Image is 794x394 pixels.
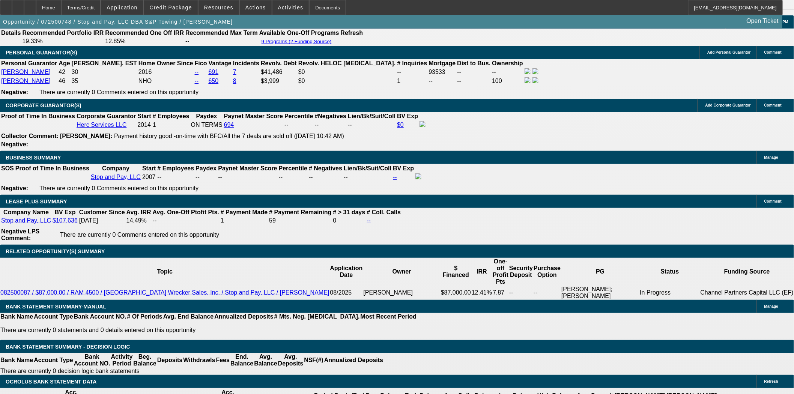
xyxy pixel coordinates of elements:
td: [PERSON_NAME] [363,286,441,300]
b: Paynet Master Score [224,113,283,119]
th: Recommended Max Term [185,29,258,37]
div: -- [309,174,342,180]
b: # Employees [157,165,194,171]
b: Negative: [1,141,28,147]
b: Home Owner Since [138,60,193,66]
span: PERSONAL GUARANTOR(S) [6,50,77,56]
div: -- [218,174,277,180]
td: 12.41% [471,286,492,300]
b: Paydex [196,113,217,119]
td: -- [457,77,491,85]
td: -- [429,77,456,85]
th: Beg. Balance [133,353,156,367]
td: $41,486 [260,68,297,76]
b: # Inquiries [397,60,427,66]
td: -- [343,173,392,181]
th: PG [561,258,639,286]
a: Herc Services LLC [77,122,126,128]
b: Lien/Bk/Suit/Coll [344,165,391,171]
th: # Mts. Neg. [MEDICAL_DATA]. [274,313,360,320]
td: -- [397,68,427,76]
th: Bank Account NO. [74,353,111,367]
button: Actions [240,0,272,15]
td: 46 [58,77,70,85]
td: -- [533,286,561,300]
th: Deposits [157,353,183,367]
td: -- [509,286,533,300]
td: -- [195,173,217,181]
th: Security Deposit [509,258,533,286]
button: Credit Package [144,0,198,15]
span: Activities [278,5,304,11]
b: # Coll. Calls [367,209,401,215]
b: Company Name [3,209,49,215]
span: BUSINESS SUMMARY [6,155,61,161]
th: Annualized Deposits [214,313,274,320]
span: Bank Statement Summary - Decision Logic [6,344,130,350]
button: 9 Programs (2 Funding Source) [259,38,334,45]
b: Revolv. Debt [261,60,297,66]
b: Start [142,165,156,171]
span: Refresh [764,379,778,383]
td: 2007 [142,173,156,181]
span: OCROLUS BANK STATEMENT DATA [6,379,96,385]
td: 7.87 [492,286,509,300]
b: Paynet Master Score [218,165,277,171]
b: # > 31 days [333,209,365,215]
th: Fees [216,353,230,367]
b: Avg. One-Off Ptofit Pts. [153,209,219,215]
th: Details [1,29,21,37]
a: -- [367,217,371,224]
th: Activity Period [111,353,133,367]
a: -- [393,174,397,180]
span: Credit Package [150,5,192,11]
td: 19.33% [22,38,104,45]
td: 1 [397,77,427,85]
b: Customer Since [79,209,125,215]
td: Channel Partners Capital LLC (EF) [700,286,794,300]
b: # Employees [153,113,189,119]
b: [PERSON_NAME]: [60,133,113,139]
b: Age [59,60,70,66]
td: 1 [152,121,190,129]
td: -- [457,68,491,76]
b: Start [137,113,151,119]
td: 2014 [137,121,151,129]
b: BV Exp [393,165,414,171]
b: BV Exp [397,113,418,119]
span: Actions [245,5,266,11]
div: -- [279,174,307,180]
b: Negative: [1,89,28,95]
button: Activities [272,0,309,15]
a: 650 [209,78,219,84]
td: $0 [298,77,396,85]
span: Comment [764,103,782,107]
b: # Payment Made [221,209,268,215]
b: Negative LPS Comment: [1,228,39,241]
b: Vantage [209,60,232,66]
th: End. Balance [230,353,254,367]
th: Avg. Balance [254,353,277,367]
b: Ownership [492,60,523,66]
span: Opportunity / 072500748 / Stop and Pay, LLC DBA S&P Towing / [PERSON_NAME] [3,19,233,25]
td: ON TERMS [191,121,223,129]
td: 100 [492,77,523,85]
th: Most Recent Period [360,313,417,320]
th: Avg. Deposits [278,353,304,367]
th: Funding Source [700,258,794,286]
a: Open Ticket [744,15,782,27]
span: Payment history good -on-time with BFC/All the 7 deals are sold off ([DATE] 10:42 AM) [114,133,344,139]
b: #Negatives [315,113,347,119]
th: Purchase Option [533,258,561,286]
td: 30 [71,68,137,76]
b: Collector Comment: [1,133,59,139]
span: Comment [764,199,782,203]
th: Account Type [33,353,74,367]
img: facebook-icon.png [525,77,531,83]
td: -- [152,217,220,224]
a: 7 [233,69,236,75]
a: Stop and Pay, LLC [91,174,141,180]
td: 12.85% [105,38,184,45]
span: Comment [764,50,782,54]
td: 1 [220,217,268,224]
